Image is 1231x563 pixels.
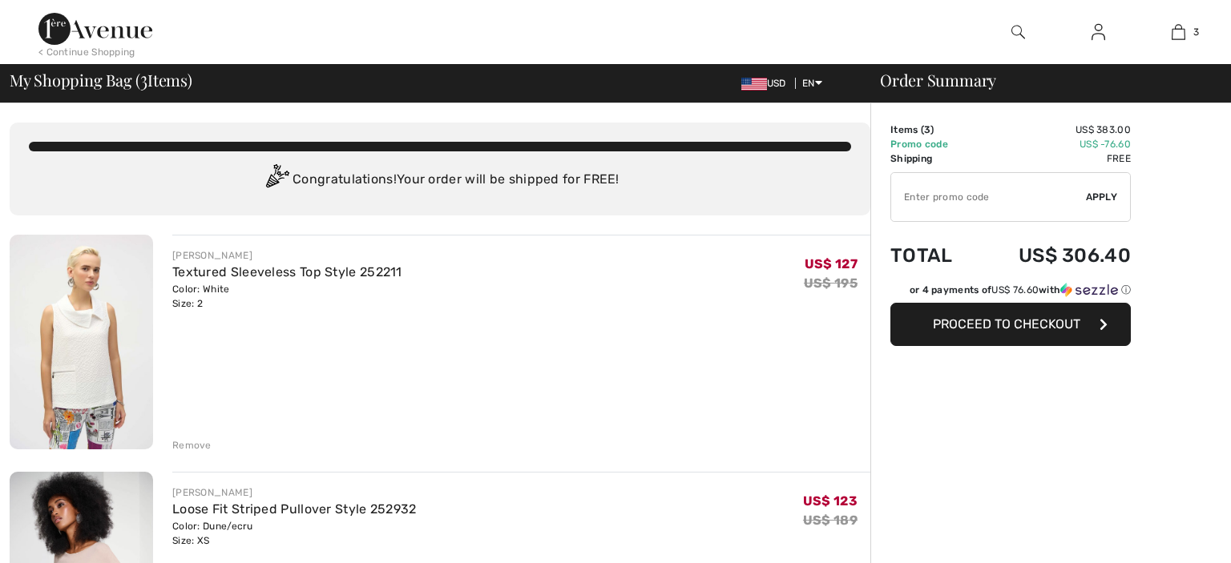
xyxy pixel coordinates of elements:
[1193,25,1199,39] span: 3
[29,164,851,196] div: Congratulations! Your order will be shipped for FREE!
[976,151,1131,166] td: Free
[803,493,858,509] span: US$ 123
[976,137,1131,151] td: US$ -76.60
[172,282,402,311] div: Color: White Size: 2
[890,283,1131,303] div: or 4 payments ofUS$ 76.60withSezzle Click to learn more about Sezzle
[10,72,192,88] span: My Shopping Bag ( Items)
[172,438,212,452] div: Remove
[260,164,293,196] img: Congratulation2.svg
[890,228,976,283] td: Total
[890,123,976,137] td: Items ( )
[172,264,402,279] a: Textured Sleeveless Top Style 252211
[890,303,1131,346] button: Proceed to Checkout
[741,78,767,90] img: US Dollar
[1079,22,1118,42] a: Sign In
[804,275,858,291] s: US$ 195
[890,137,976,151] td: Promo code
[976,228,1131,283] td: US$ 306.40
[891,173,1086,221] input: Promo code
[1060,283,1118,297] img: Sezzle
[10,235,153,449] img: Textured Sleeveless Top Style 252211
[890,151,976,166] td: Shipping
[1086,190,1118,204] span: Apply
[172,519,417,548] div: Color: Dune/ecru Size: XS
[933,316,1080,332] span: Proceed to Checkout
[38,45,135,59] div: < Continue Shopping
[140,68,147,89] span: 3
[1172,22,1185,42] img: My Bag
[1092,22,1105,42] img: My Info
[172,501,417,517] a: Loose Fit Striped Pullover Style 252932
[976,123,1131,137] td: US$ 383.00
[924,124,930,135] span: 3
[741,78,793,89] span: USD
[803,513,858,528] s: US$ 189
[38,13,152,45] img: 1ère Avenue
[861,72,1221,88] div: Order Summary
[991,284,1039,296] span: US$ 76.60
[805,256,858,271] span: US$ 127
[802,78,822,89] span: EN
[172,248,402,263] div: [PERSON_NAME]
[910,283,1131,297] div: or 4 payments of with
[172,485,417,500] div: [PERSON_NAME]
[1139,22,1217,42] a: 3
[1011,22,1025,42] img: search the website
